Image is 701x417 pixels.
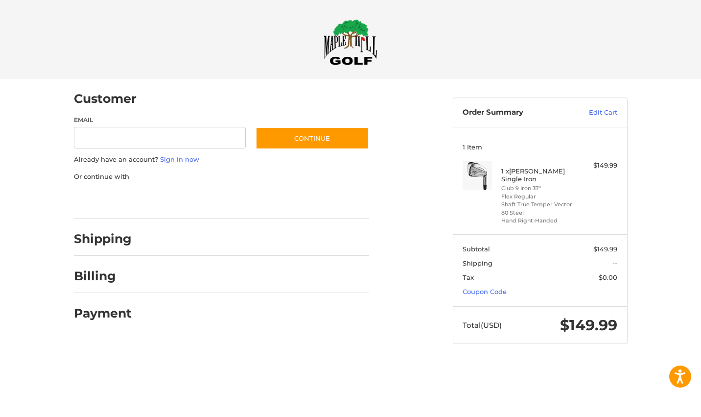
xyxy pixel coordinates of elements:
[236,191,310,209] iframe: PayPal-venmo
[74,231,132,246] h2: Shipping
[560,316,617,334] span: $149.99
[501,184,576,193] li: Club 9 Iron 37°
[463,273,474,281] span: Tax
[463,143,617,151] h3: 1 Item
[593,245,617,253] span: $149.99
[463,288,507,295] a: Coupon Code
[501,193,576,201] li: Flex Regular
[501,200,576,217] li: Shaft True Temper Vector 80 Steel
[74,269,131,284] h2: Billing
[463,108,568,118] h3: Order Summary
[74,172,369,182] p: Or continue with
[74,155,369,165] p: Already have an account?
[70,191,144,209] iframe: PayPal-paypal
[463,245,490,253] span: Subtotal
[568,108,617,118] a: Edit Cart
[612,259,617,267] span: --
[256,127,369,149] button: Continue
[324,19,377,65] img: Maple Hill Golf
[579,161,617,171] div: $149.99
[74,116,246,124] label: Email
[599,273,617,281] span: $0.00
[463,259,492,267] span: Shipping
[501,217,576,225] li: Hand Right-Handed
[154,191,227,209] iframe: PayPal-paylater
[160,155,199,163] a: Sign in now
[74,91,137,106] h2: Customer
[501,167,576,183] h4: 1 x [PERSON_NAME] Single Iron
[463,320,502,330] span: Total (USD)
[74,306,132,321] h2: Payment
